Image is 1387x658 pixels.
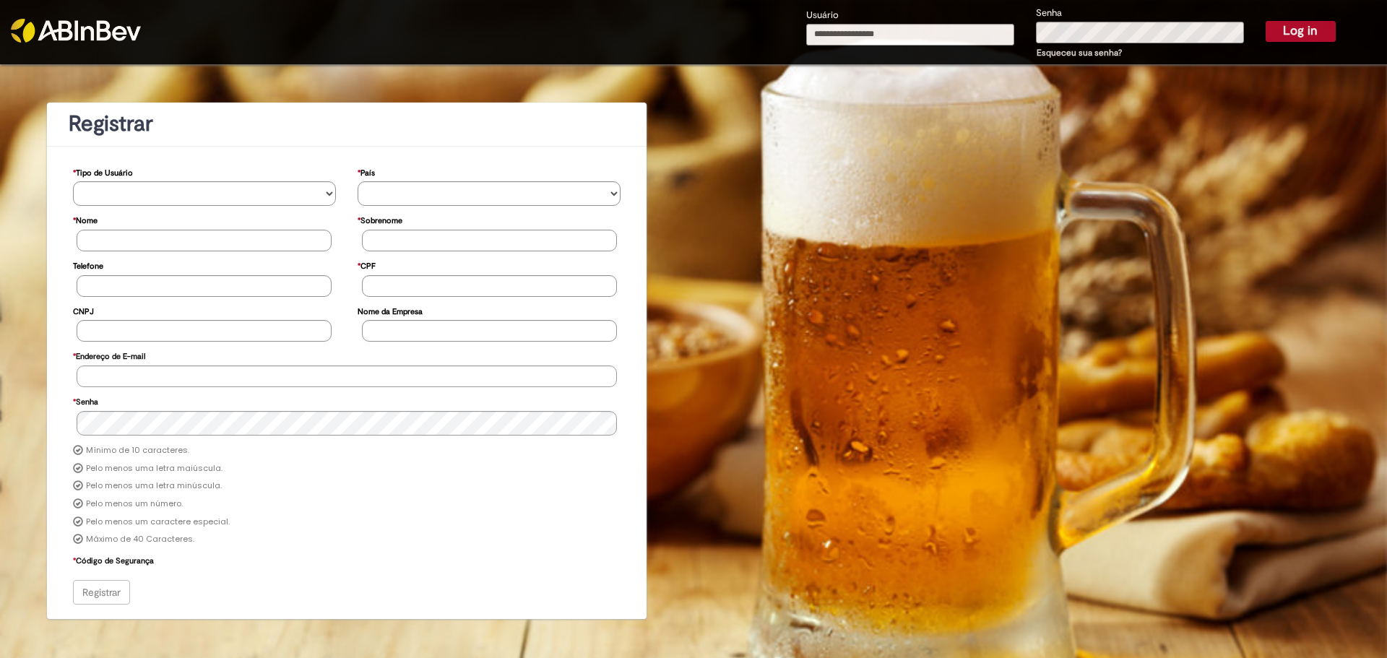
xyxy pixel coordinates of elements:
label: Nome da Empresa [358,300,423,321]
label: Mínimo de 10 caracteres. [86,445,189,456]
label: Endereço de E-mail [73,345,145,365]
label: Pelo menos uma letra minúscula. [86,480,222,492]
label: Telefone [73,254,103,275]
label: Nome [73,209,98,230]
label: CNPJ [73,300,94,321]
label: País [358,161,375,182]
h1: Registrar [69,112,625,136]
label: Sobrenome [358,209,402,230]
label: Senha [73,390,98,411]
label: Pelo menos um número. [86,498,183,510]
label: CPF [358,254,376,275]
label: Pelo menos uma letra maiúscula. [86,463,222,475]
label: Pelo menos um caractere especial. [86,516,230,528]
img: ABInbev-white.png [11,19,141,43]
label: Máximo de 40 Caracteres. [86,534,194,545]
label: Tipo de Usuário [73,161,133,182]
label: Senha [1036,7,1062,20]
label: Usuário [806,9,839,22]
label: Código de Segurança [73,549,154,570]
a: Esqueceu sua senha? [1037,47,1122,59]
button: Log in [1266,21,1336,41]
